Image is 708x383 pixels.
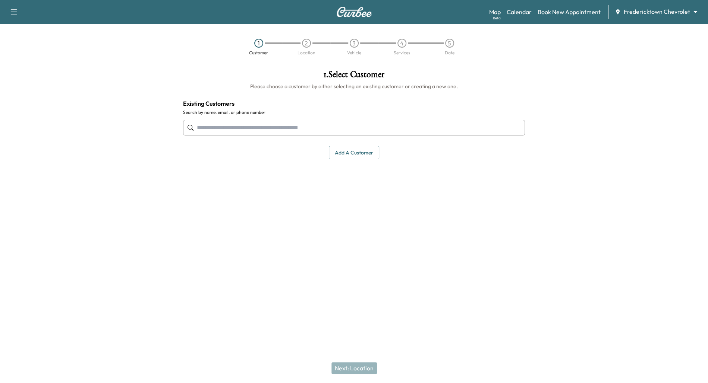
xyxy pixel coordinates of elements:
[183,99,525,108] h4: Existing Customers
[445,39,454,48] div: 5
[397,39,406,48] div: 4
[507,7,532,16] a: Calendar
[538,7,601,16] a: Book New Appointment
[624,7,690,16] span: Fredericktown Chevrolet
[347,51,361,55] div: Vehicle
[336,7,372,17] img: Curbee Logo
[493,15,501,21] div: Beta
[302,39,311,48] div: 2
[183,70,525,83] h1: 1 . Select Customer
[249,51,268,55] div: Customer
[183,83,525,90] h6: Please choose a customer by either selecting an existing customer or creating a new one.
[329,146,379,160] button: Add a customer
[445,51,454,55] div: Date
[254,39,263,48] div: 1
[350,39,359,48] div: 3
[183,109,525,115] label: Search by name, email, or phone number
[394,51,410,55] div: Services
[298,51,315,55] div: Location
[489,7,501,16] a: MapBeta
